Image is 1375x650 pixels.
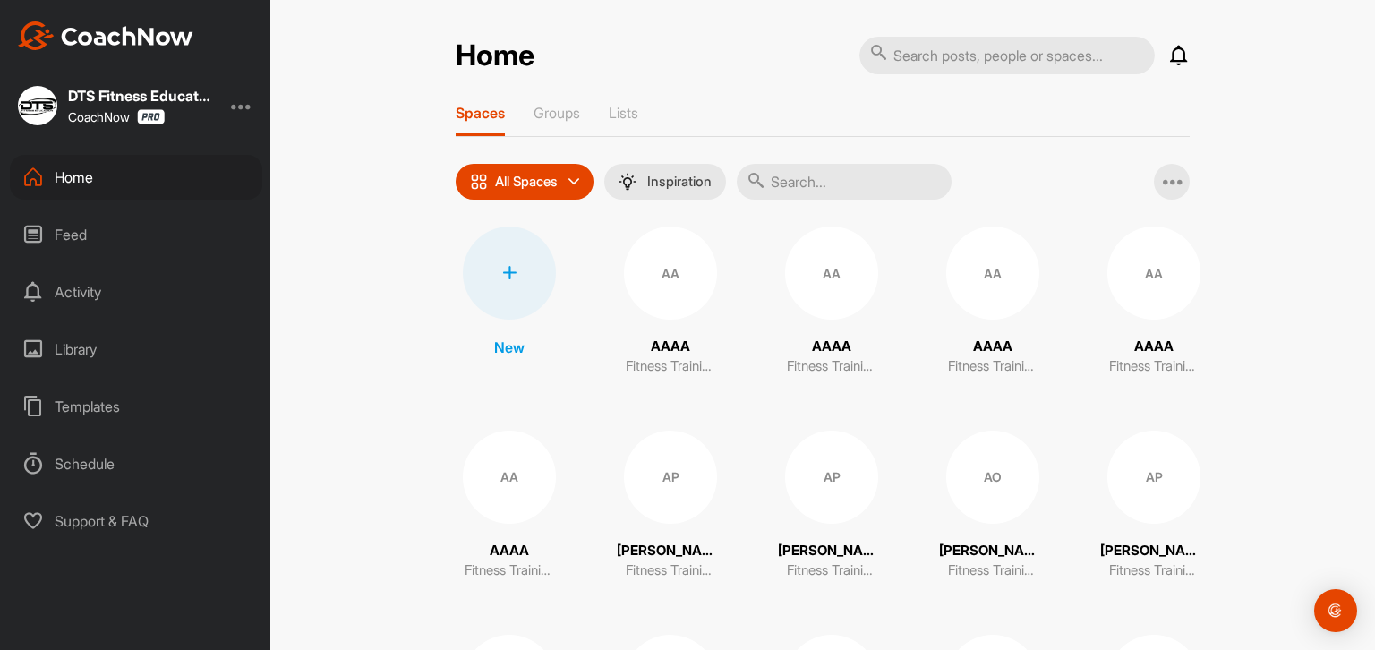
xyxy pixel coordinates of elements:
div: AO [946,431,1039,524]
p: Inspiration [647,175,712,189]
div: Activity [10,269,262,314]
p: Fitness Training [1109,356,1199,377]
p: Groups [534,104,580,122]
div: AA [463,431,556,524]
img: CoachNow [18,21,193,50]
div: AA [624,227,717,320]
a: AAAAAAFitness Training [456,431,563,581]
p: Fitness Training [626,356,715,377]
p: AAAA [651,337,690,357]
a: AAAAAAFitness Training [778,227,885,377]
div: AA [946,227,1039,320]
p: Spaces [456,104,505,122]
a: AP[PERSON_NAME] - DTS Level 1 PortfolioFitness Training [778,431,885,581]
p: [PERSON_NAME] - DTS Level 1 Portfolio [617,541,724,561]
p: AAAA [1134,337,1174,357]
div: Library [10,327,262,372]
p: [PERSON_NAME] - DTS Level 1 Portfolio [1100,541,1208,561]
div: CoachNow [68,109,165,124]
p: Fitness Training [948,560,1038,581]
img: icon [470,173,488,191]
div: Home [10,155,262,200]
div: DTS Fitness Education [68,89,211,103]
div: Support & FAQ [10,499,262,543]
a: AAAAAAFitness Training [939,227,1046,377]
img: square_983aa09f91bea04d3341149cac9e38a3.jpg [18,86,57,125]
div: AA [1107,227,1200,320]
p: Fitness Training [787,560,876,581]
a: AP[PERSON_NAME] - DTS Level 1 PortfolioFitness Training [617,431,724,581]
input: Search... [737,164,952,200]
h2: Home [456,38,534,73]
p: Fitness Training [465,560,554,581]
p: All Spaces [495,175,558,189]
p: Lists [609,104,638,122]
div: Schedule [10,441,262,486]
a: AO[PERSON_NAME] - Barbell Strength OnlineFitness Training [939,431,1046,581]
img: menuIcon [619,173,636,191]
p: [PERSON_NAME] - Barbell Strength Online [939,541,1046,561]
p: Fitness Training [626,560,715,581]
div: AP [624,431,717,524]
p: Fitness Training [1109,560,1199,581]
p: Fitness Training [948,356,1038,377]
img: CoachNow Pro [137,109,165,124]
p: AAAA [812,337,851,357]
p: Fitness Training [787,356,876,377]
div: AA [785,227,878,320]
a: AAAAAAFitness Training [1100,227,1208,377]
p: New [494,337,525,358]
div: AP [1107,431,1200,524]
a: AAAAAAFitness Training [617,227,724,377]
p: AAAA [973,337,1012,357]
div: Feed [10,212,262,257]
a: AP[PERSON_NAME] - DTS Level 1 PortfolioFitness Training [1100,431,1208,581]
p: AAAA [490,541,529,561]
input: Search posts, people or spaces... [859,37,1155,74]
div: Templates [10,384,262,429]
p: [PERSON_NAME] - DTS Level 1 Portfolio [778,541,885,561]
div: Open Intercom Messenger [1314,589,1357,632]
div: AP [785,431,878,524]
